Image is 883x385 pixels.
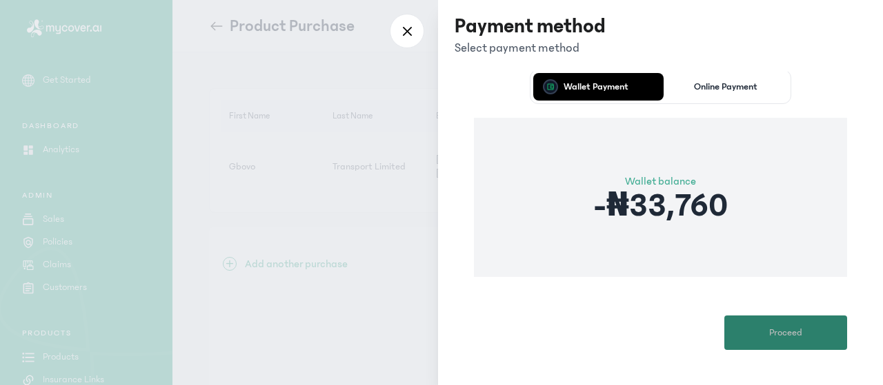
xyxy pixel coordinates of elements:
[724,315,847,350] button: Proceed
[769,326,802,340] span: Proceed
[455,39,606,58] p: Select payment method
[593,173,728,189] p: Wallet balance
[664,73,788,101] button: Online Payment
[533,73,658,101] button: Wallet Payment
[564,82,628,92] p: Wallet Payment
[593,189,728,222] p: -₦33,760
[455,14,606,39] h3: Payment method
[694,82,757,92] p: Online Payment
